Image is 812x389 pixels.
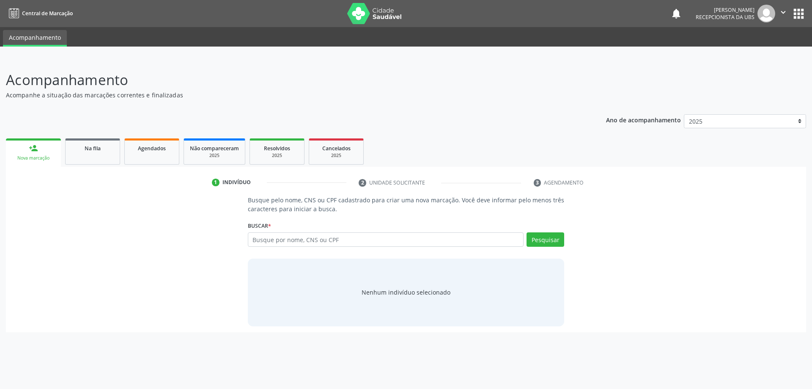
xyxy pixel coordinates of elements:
span: Agendados [138,145,166,152]
span: Recepcionista da UBS [696,14,754,21]
p: Acompanhe a situação das marcações correntes e finalizadas [6,91,566,99]
p: Acompanhamento [6,69,566,91]
span: Cancelados [322,145,351,152]
div: 1 [212,179,219,186]
img: img [757,5,775,22]
div: 2025 [256,152,298,159]
span: Na fila [85,145,101,152]
button: apps [791,6,806,21]
div: Indivíduo [222,179,251,186]
p: Ano de acompanhamento [606,114,681,125]
span: Não compareceram [190,145,239,152]
button: notifications [670,8,682,19]
div: person_add [29,143,38,153]
span: Central de Marcação [22,10,73,17]
button:  [775,5,791,22]
div: Nova marcação [12,155,55,161]
div: [PERSON_NAME] [696,6,754,14]
label: Buscar [248,219,271,232]
input: Busque por nome, CNS ou CPF [248,232,524,247]
div: 2025 [190,152,239,159]
i:  [779,8,788,17]
div: Nenhum indivíduo selecionado [362,288,450,297]
p: Busque pelo nome, CNS ou CPF cadastrado para criar uma nova marcação. Você deve informar pelo men... [248,196,565,213]
button: Pesquisar [527,232,564,247]
a: Central de Marcação [6,6,73,20]
a: Acompanhamento [3,30,67,47]
div: 2025 [315,152,357,159]
span: Resolvidos [264,145,290,152]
